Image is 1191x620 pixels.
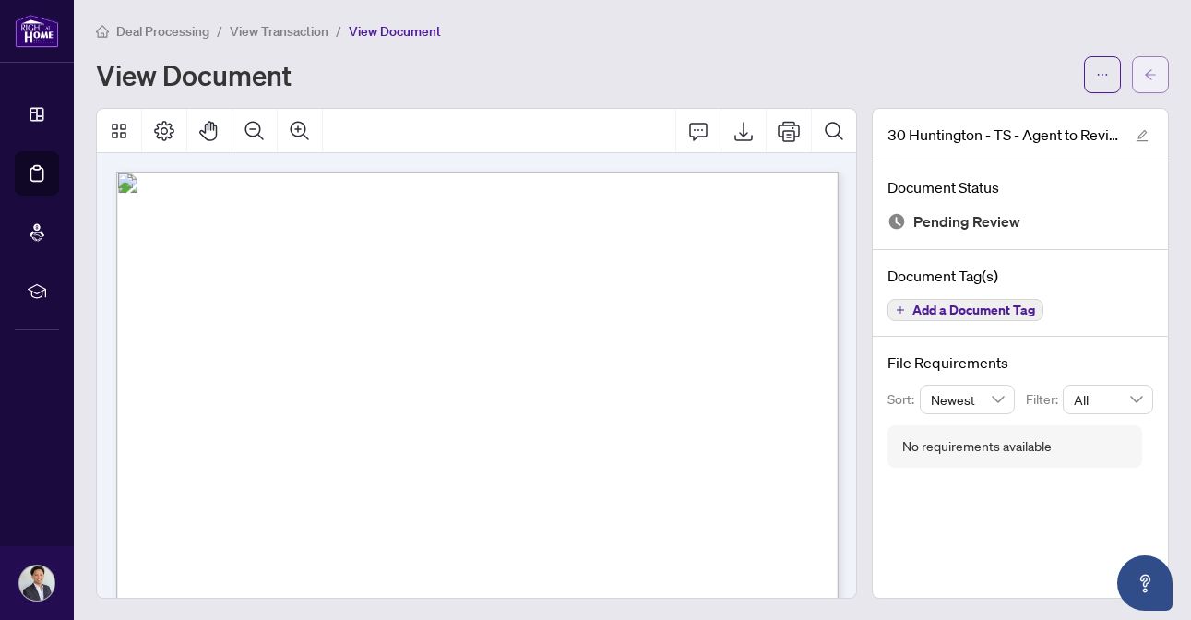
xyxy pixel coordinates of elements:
h4: Document Status [887,176,1153,198]
button: Add a Document Tag [887,299,1043,321]
span: home [96,25,109,38]
li: / [217,20,222,42]
h1: View Document [96,60,292,89]
h4: Document Tag(s) [887,265,1153,287]
span: Deal Processing [116,23,209,40]
span: All [1074,386,1142,413]
span: plus [896,305,905,315]
span: 30 Huntington - TS - Agent to Review - [PERSON_NAME].pdf [887,124,1118,146]
img: Document Status [887,212,906,231]
img: logo [15,14,59,48]
span: View Transaction [230,23,328,40]
p: Filter: [1026,389,1063,410]
button: Open asap [1117,555,1173,611]
span: ellipsis [1096,68,1109,81]
li: / [336,20,341,42]
span: Pending Review [913,209,1020,234]
img: Profile Icon [19,566,54,601]
span: arrow-left [1144,68,1157,81]
span: View Document [349,23,441,40]
p: Sort: [887,389,920,410]
span: Newest [931,386,1005,413]
div: No requirements available [902,436,1052,457]
span: Add a Document Tag [912,304,1035,316]
h4: File Requirements [887,352,1153,374]
span: edit [1136,129,1149,142]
